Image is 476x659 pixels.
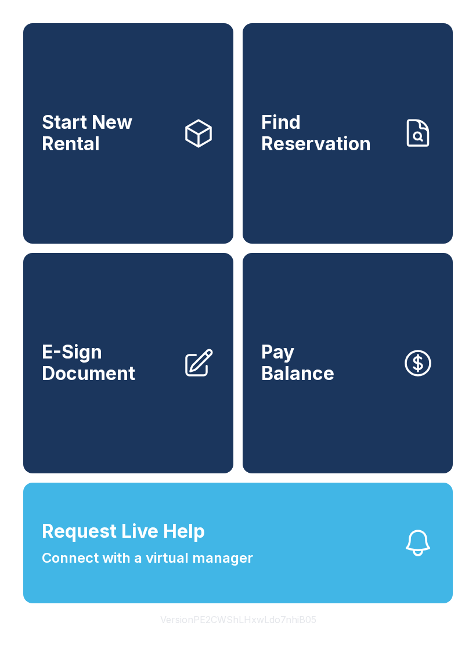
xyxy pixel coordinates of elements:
span: Pay Balance [261,342,334,384]
span: Start New Rental [42,112,173,154]
a: Find Reservation [243,23,453,244]
span: E-Sign Document [42,342,173,384]
button: VersionPE2CWShLHxwLdo7nhiB05 [151,603,326,636]
a: PayBalance [243,253,453,473]
a: E-Sign Document [23,253,233,473]
a: Start New Rental [23,23,233,244]
span: Connect with a virtual manager [42,548,253,569]
span: Find Reservation [261,112,392,154]
button: Request Live HelpConnect with a virtual manager [23,483,453,603]
span: Request Live Help [42,517,205,545]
